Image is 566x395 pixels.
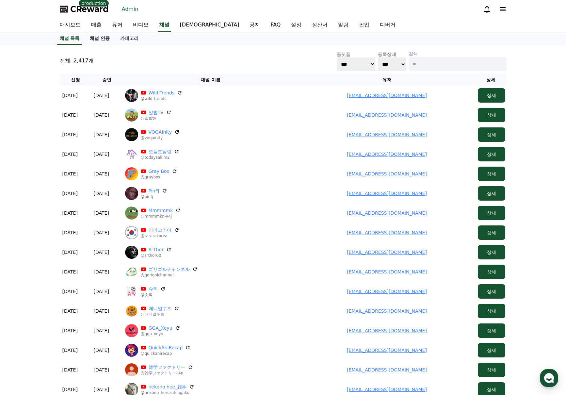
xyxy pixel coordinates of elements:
[62,171,78,177] p: [DATE]
[125,363,138,376] img: 雑学ファクトリー
[378,51,406,58] p: 등록상태
[149,364,185,370] a: 雑学ファクトリー
[141,292,166,297] p: @슛픽
[94,386,109,393] p: [DATE]
[94,367,109,373] p: [DATE]
[478,171,505,176] a: 상세
[125,285,138,298] img: 슈픽
[125,304,138,318] img: 애니멀수츠
[62,308,78,314] p: [DATE]
[62,386,78,393] p: [DATE]
[478,387,505,392] a: 상세
[149,168,170,174] a: Gray Box
[70,4,109,14] span: CReward
[478,284,505,299] button: 상세
[141,233,179,239] p: @rararakorea
[307,18,333,32] a: 정산서
[84,207,125,223] a: 설정
[125,344,138,357] img: QuickAniRecap
[158,18,171,32] a: 채널
[149,305,171,312] a: 애니멀수츠
[347,308,427,314] a: [EMAIL_ADDRESS][DOMAIN_NAME]
[149,246,164,253] a: SrThor
[478,186,505,201] button: 상세
[94,210,109,216] p: [DATE]
[141,351,191,356] p: @quickanirecap
[347,112,427,118] a: [EMAIL_ADDRESS][DOMAIN_NAME]
[62,347,78,354] p: [DATE]
[62,92,78,99] p: [DATE]
[478,225,505,240] button: 상세
[478,132,505,137] a: 상세
[94,327,109,334] p: [DATE]
[125,187,138,200] img: PinFJ
[62,210,78,216] p: [DATE]
[478,210,505,216] a: 상세
[347,250,427,255] a: [EMAIL_ADDRESS][DOMAIN_NAME]
[149,344,183,351] a: QuickAniRecap
[478,304,505,318] button: 상세
[94,151,109,157] p: [DATE]
[141,253,171,258] p: @srthor00
[347,269,427,274] a: [EMAIL_ADDRESS][DOMAIN_NAME]
[107,18,128,32] a: 유저
[125,167,138,180] img: Gray Box
[141,312,179,317] p: @애니멀수츠
[141,96,183,101] p: @wild-trends
[333,18,354,32] a: 알림
[94,92,109,99] p: [DATE]
[55,18,86,32] a: 대시보드
[149,384,187,390] a: nekono hee_雑学
[337,51,375,58] p: 플랫폼
[141,214,181,219] p: @mmmmkn-v4j
[478,363,505,377] button: 상세
[286,18,307,32] a: 설정
[62,249,78,255] p: [DATE]
[149,325,172,331] a: GGA_Xeyu
[141,331,180,337] p: @gga_xeyu
[149,129,172,135] a: VOGAInity
[175,18,245,32] a: [DEMOGRAPHIC_DATA]
[347,191,427,196] a: [EMAIL_ADDRESS][DOMAIN_NAME]
[141,116,171,121] p: @말밥tv
[125,246,138,259] img: SrThor
[347,93,427,98] a: [EMAIL_ADDRESS][DOMAIN_NAME]
[60,4,109,14] a: CReward
[347,152,427,157] a: [EMAIL_ADDRESS][DOMAIN_NAME]
[478,147,505,161] button: 상세
[478,367,505,372] a: 상세
[62,112,78,118] p: [DATE]
[43,207,84,223] a: 대화
[149,148,171,155] a: 오늘도살림
[62,229,78,236] p: [DATE]
[347,132,427,137] a: [EMAIL_ADDRESS][DOMAIN_NAME]
[478,265,505,279] button: 상세
[354,18,375,32] a: 팝업
[62,151,78,157] p: [DATE]
[347,387,427,392] a: [EMAIL_ADDRESS][DOMAIN_NAME]
[244,18,265,32] a: 공지
[149,227,171,233] a: 라라코리아
[141,194,167,199] p: @pinfj
[347,367,427,372] a: [EMAIL_ADDRESS][DOMAIN_NAME]
[347,348,427,353] a: [EMAIL_ADDRESS][DOMAIN_NAME]
[94,249,109,255] p: [DATE]
[141,174,177,180] p: @graybox
[375,18,401,32] a: 디버거
[149,266,190,272] a: ゴリゴルチャンネル
[94,131,109,138] p: [DATE]
[149,109,164,116] a: 말밥TV
[478,191,505,196] a: 상세
[125,265,138,278] img: ゴリゴルチャンネル
[478,328,505,333] a: 상세
[125,148,138,161] img: 오늘도살림
[478,93,505,98] a: 상세
[478,167,505,181] button: 상세
[478,289,505,294] a: 상세
[125,206,138,220] img: Mmmmmk
[478,108,505,122] button: 상세
[478,343,505,357] button: 상세
[2,207,43,223] a: 홈
[101,217,109,222] span: 설정
[86,18,107,32] a: 매출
